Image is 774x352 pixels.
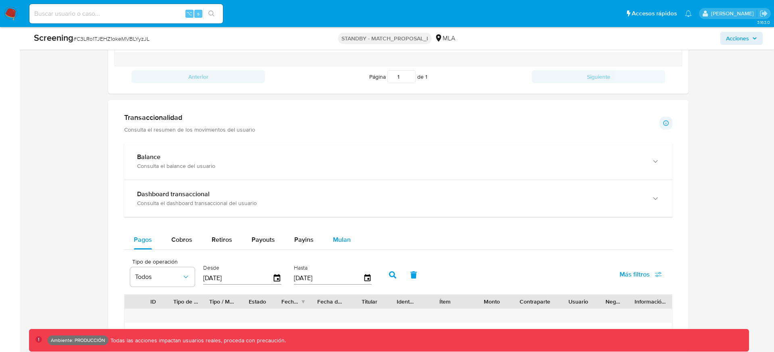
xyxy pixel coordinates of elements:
span: Accesos rápidos [632,9,677,18]
button: Siguiente [532,70,665,83]
input: Buscar usuario o caso... [29,8,223,19]
button: search-icon [203,8,220,19]
p: STANDBY - MATCH_PROPOSAL_I [338,33,431,44]
p: Ambiente: PRODUCCIÓN [51,339,105,342]
span: Acciones [726,32,749,45]
span: 1 [425,73,427,81]
p: facundoagustin.borghi@mercadolibre.com [711,10,757,17]
div: MLA [435,34,455,43]
button: Anterior [131,70,265,83]
b: Screening [34,31,73,44]
span: Página de [369,70,427,83]
button: Acciones [720,32,763,45]
span: ⌥ [186,10,192,17]
a: Salir [759,9,768,18]
span: 3.163.0 [757,19,770,25]
span: s [197,10,200,17]
span: # C3LRo1TJEHZ1okeMVBLYyzJL [73,35,150,43]
a: Notificaciones [685,10,692,17]
p: Todas las acciones impactan usuarios reales, proceda con precaución. [108,337,286,344]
